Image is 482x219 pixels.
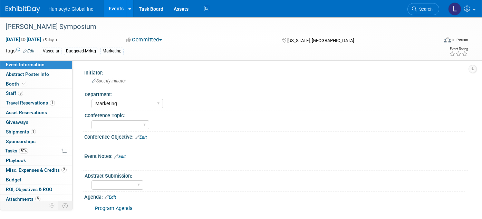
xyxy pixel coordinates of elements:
[287,38,354,43] span: [US_STATE], [GEOGRAPHIC_DATA]
[0,118,72,127] a: Giveaways
[6,177,21,182] span: Budget
[84,151,468,160] div: Event Notes:
[0,156,72,165] a: Playbook
[0,166,72,175] a: Misc. Expenses & Credits2
[84,68,468,76] div: Initiator:
[6,196,40,202] span: Attachments
[19,148,28,153] span: 50%
[444,37,451,42] img: Format-Inperson.png
[85,110,465,119] div: Conference Topic:
[407,3,439,15] a: Search
[6,139,36,144] span: Sponsorships
[92,78,126,83] span: Specify initiator
[64,48,98,55] div: Budgeted-Mrktg
[0,185,72,194] a: ROI, Objectives & ROO
[124,36,165,43] button: Committed
[6,81,27,87] span: Booth
[6,6,40,13] img: ExhibitDay
[449,47,468,51] div: Event Rating
[6,110,47,115] span: Asset Reservations
[42,38,57,42] span: (5 days)
[0,98,72,108] a: Travel Reservations1
[0,79,72,89] a: Booth
[18,91,23,96] span: 9
[114,154,126,159] a: Edit
[6,187,52,192] span: ROI, Objectives & ROO
[6,100,55,106] span: Travel Reservations
[0,146,72,156] a: Tasks50%
[135,135,147,140] a: Edit
[105,195,116,200] a: Edit
[0,89,72,98] a: Staff9
[0,108,72,117] a: Asset Reservations
[58,201,73,210] td: Toggle Event Tabs
[6,158,26,163] span: Playbook
[6,167,67,173] span: Misc. Expenses & Credits
[41,48,61,55] div: Vascular
[6,71,49,77] span: Abstract Poster Info
[0,127,72,137] a: Shipments1
[23,49,35,53] a: Edit
[85,89,465,98] div: Department:
[452,37,468,42] div: In-Person
[22,82,26,86] i: Booth reservation complete
[35,196,40,201] span: 9
[5,148,28,153] span: Tasks
[0,175,72,185] a: Budget
[6,90,23,96] span: Staff
[46,201,58,210] td: Personalize Event Tab Strip
[0,137,72,146] a: Sponsorships
[6,62,45,67] span: Event Information
[6,129,36,135] span: Shipments
[20,37,27,42] span: to
[3,21,429,33] div: [PERSON_NAME] Symposium
[448,2,461,16] img: Linda Hamilton
[0,195,72,204] a: Attachments9
[0,60,72,69] a: Event Information
[5,47,35,55] td: Tags
[0,70,72,79] a: Abstract Poster Info
[400,36,469,46] div: Event Format
[100,48,124,55] div: Marketing
[417,7,433,12] span: Search
[48,6,93,12] span: Humacyte Global Inc
[5,36,41,42] span: [DATE] [DATE]
[61,167,67,172] span: 2
[50,100,55,106] span: 1
[6,119,28,125] span: Giveaways
[95,206,133,211] a: Program Agenda
[84,192,468,201] div: Agenda:
[31,129,36,134] span: 1
[84,132,468,141] div: Conference Objective:
[85,171,465,179] div: Abstract Submission:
